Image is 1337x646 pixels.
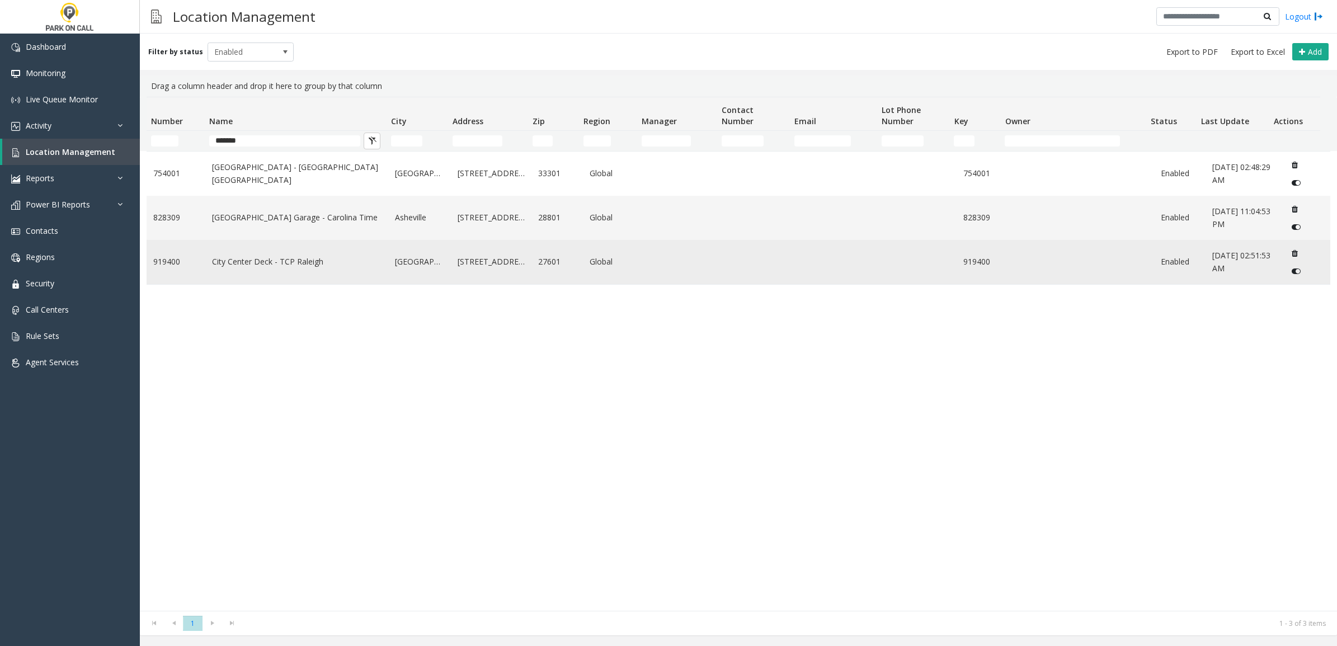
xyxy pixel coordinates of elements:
[205,131,387,151] td: Name Filter
[11,280,20,289] img: 'icon'
[209,116,233,126] span: Name
[151,135,178,147] input: Number Filter
[1285,11,1323,22] a: Logout
[1226,44,1289,60] button: Export to Excel
[147,76,1330,97] div: Drag a column header and drop it here to group by that column
[533,135,553,147] input: Zip Filter
[151,3,162,30] img: pageIcon
[877,131,950,151] td: Lot Phone Number Filter
[26,120,51,131] span: Activity
[151,116,183,126] span: Number
[1292,43,1329,61] button: Add
[11,306,20,315] img: 'icon'
[1162,44,1222,60] button: Export to PDF
[637,131,717,151] td: Manager Filter
[528,131,579,151] td: Zip Filter
[1286,218,1306,236] button: Disable
[11,69,20,78] img: 'icon'
[1269,97,1320,131] th: Actions
[533,116,545,126] span: Zip
[717,131,790,151] td: Contact Number Filter
[153,256,199,268] a: 919400
[590,256,635,268] a: Global
[1005,135,1119,147] input: Owner Filter
[183,616,203,631] span: Page 1
[1212,162,1270,185] span: [DATE] 02:48:29 AM
[140,97,1337,611] div: Data table
[642,116,677,126] span: Manager
[26,147,115,157] span: Location Management
[1161,167,1199,180] a: Enabled
[11,122,20,131] img: 'icon'
[1286,174,1306,192] button: Disable
[11,227,20,236] img: 'icon'
[1201,116,1249,126] span: Last Update
[453,116,483,126] span: Address
[11,148,20,157] img: 'icon'
[590,211,635,224] a: Global
[26,357,79,367] span: Agent Services
[212,161,382,186] a: [GEOGRAPHIC_DATA] - [GEOGRAPHIC_DATA] [GEOGRAPHIC_DATA]
[458,167,525,180] a: [STREET_ADDRESS]
[395,211,444,224] a: Asheville
[1146,97,1197,131] th: Status
[26,304,69,315] span: Call Centers
[2,139,140,165] a: Location Management
[26,331,59,341] span: Rule Sets
[26,173,54,183] span: Reports
[1212,250,1270,273] span: [DATE] 02:51:53 AM
[794,135,851,147] input: Email Filter
[1166,46,1218,58] span: Export to PDF
[1197,131,1269,151] td: Last Update Filter
[248,619,1326,628] kendo-pager-info: 1 - 3 of 3 items
[954,135,974,147] input: Key Filter
[949,131,1000,151] td: Key Filter
[387,131,448,151] td: City Filter
[538,256,576,268] a: 27601
[453,135,502,147] input: Address Filter
[722,105,754,126] span: Contact Number
[642,135,691,147] input: Manager Filter
[153,167,199,180] a: 754001
[790,131,877,151] td: Email Filter
[391,135,422,147] input: City Filter
[147,131,205,151] td: Number Filter
[963,256,1001,268] a: 919400
[395,256,444,268] a: [GEOGRAPHIC_DATA]
[208,43,276,61] span: Enabled
[212,211,382,224] a: [GEOGRAPHIC_DATA] Garage - Carolina Time
[11,201,20,210] img: 'icon'
[26,278,54,289] span: Security
[1286,200,1303,218] button: Delete
[538,167,576,180] a: 33301
[1286,244,1303,262] button: Delete
[26,68,65,78] span: Monitoring
[364,133,380,149] button: Clear
[1231,46,1285,58] span: Export to Excel
[448,131,528,151] td: Address Filter
[954,116,968,126] span: Key
[458,256,525,268] a: [STREET_ADDRESS]
[1286,156,1303,174] button: Delete
[1161,211,1199,224] a: Enabled
[1269,131,1320,151] td: Actions Filter
[963,211,1001,224] a: 828309
[212,256,382,268] a: City Center Deck - TCP Raleigh
[11,43,20,52] img: 'icon'
[11,332,20,341] img: 'icon'
[167,3,321,30] h3: Location Management
[209,135,360,147] input: Name Filter
[1161,256,1199,268] a: Enabled
[153,211,199,224] a: 828309
[579,131,637,151] td: Region Filter
[1000,131,1146,151] td: Owner Filter
[26,225,58,236] span: Contacts
[1212,205,1272,230] a: [DATE] 11:04:53 PM
[882,105,921,126] span: Lot Phone Number
[26,94,98,105] span: Live Queue Monitor
[26,252,55,262] span: Regions
[1212,249,1272,275] a: [DATE] 02:51:53 AM
[11,175,20,183] img: 'icon'
[26,199,90,210] span: Power BI Reports
[794,116,816,126] span: Email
